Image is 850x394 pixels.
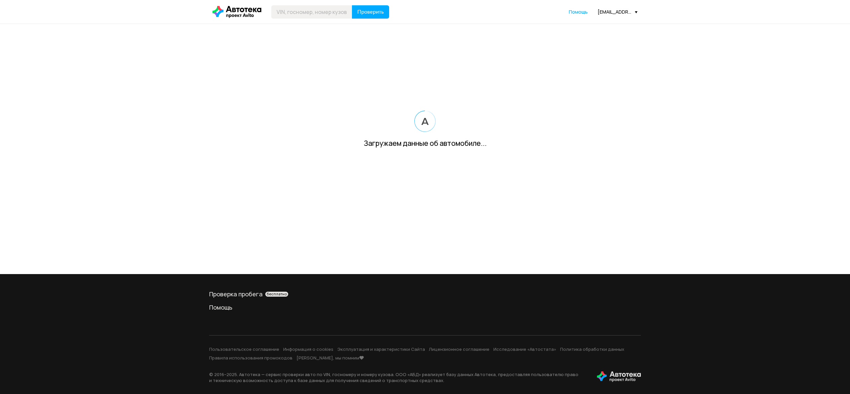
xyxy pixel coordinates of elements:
[209,355,293,361] a: Правила использования промокодов
[267,292,287,296] span: бесплатно
[597,371,641,382] img: tWS6KzJlK1XUpy65r7uaHVIs4JI6Dha8Nraz9T2hA03BhoCc4MtbvZCxBLwJIh+mQSIAkLBJpqMoKVdP8sONaFJLCz6I0+pu7...
[209,346,279,352] a: Пользовательское соглашение
[364,139,487,148] div: Загружаем данные об автомобиле...
[297,355,364,361] a: [PERSON_NAME], мы помним
[209,290,641,298] div: Проверка пробега
[357,9,384,15] span: Проверить
[209,290,641,298] a: Проверка пробегабесплатно
[493,346,556,352] a: Исследование «Автостата»
[569,9,588,15] a: Помощь
[352,5,389,19] button: Проверить
[283,346,333,352] a: Информация о cookies
[271,5,352,19] input: VIN, госномер, номер кузова
[429,346,489,352] a: Лицензионное соглашение
[209,303,641,311] a: Помощь
[598,9,637,15] div: [EMAIL_ADDRESS][DOMAIN_NAME]
[209,371,586,383] p: © 2016– 2025 . Автотека — сервис проверки авто по VIN, госномеру и номеру кузова. ООО «АБД» реали...
[337,346,425,352] a: Эксплуатация и характеристики Сайта
[560,346,624,352] a: Политика обработки данных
